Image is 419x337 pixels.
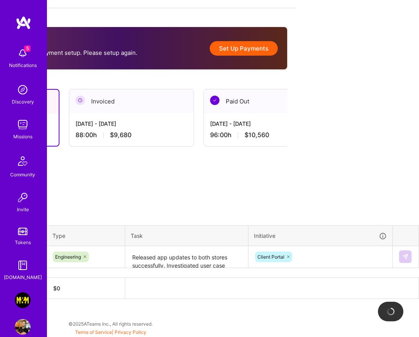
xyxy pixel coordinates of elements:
[15,238,31,246] div: Tokens
[204,89,328,113] div: Paid Out
[15,292,31,308] img: Morgan & Morgan: Client Portal Tech Lead
[75,329,112,335] a: Terms of Service
[15,117,31,132] img: teamwork
[15,319,31,335] img: User Avatar
[210,41,278,56] button: Set Up Payments
[15,190,31,205] img: Invite
[55,254,81,260] span: Engineering
[69,89,194,113] div: Invoiced
[245,131,269,139] span: $10,560
[13,319,32,335] a: User Avatar
[16,16,31,30] img: logo
[210,96,219,105] img: Paid Out
[254,231,387,240] div: Initiative
[15,257,31,273] img: guide book
[17,205,29,214] div: Invite
[210,131,322,139] div: 96:00 h
[257,254,284,260] span: Client Portal
[53,285,60,292] span: $ 0
[399,250,412,263] div: null
[387,308,395,315] img: loading
[110,131,131,139] span: $9,680
[13,292,32,308] a: Morgan & Morgan: Client Portal Tech Lead
[210,120,322,128] div: [DATE] - [DATE]
[4,273,42,281] div: [DOMAIN_NAME]
[10,170,35,179] div: Community
[75,329,146,335] span: |
[13,152,32,170] img: Community
[76,96,85,105] img: Invoiced
[125,226,248,246] th: Task
[47,226,125,246] th: Type
[126,247,247,268] textarea: Released app updates to both stores successfully. Investigated user case visibility issues and ma...
[115,329,146,335] a: Privacy Policy
[12,98,34,106] div: Discovery
[402,254,408,260] img: Submit
[13,132,32,141] div: Missions
[24,45,31,52] span: 5
[76,131,187,139] div: 88:00 h
[15,45,31,61] img: bell
[9,61,37,69] div: Notifications
[18,228,27,235] img: tokens
[76,120,187,128] div: [DATE] - [DATE]
[15,82,31,98] img: discovery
